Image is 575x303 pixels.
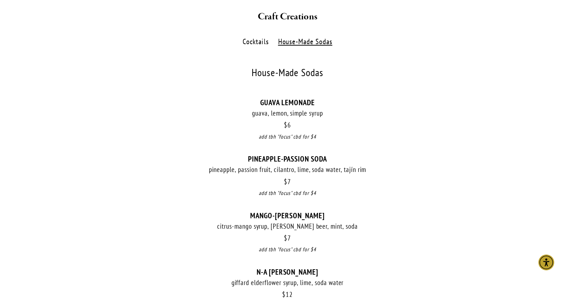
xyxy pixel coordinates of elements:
[274,37,336,47] label: House-Made Sodas
[65,278,510,287] div: giffard elderflower syrup, lime, soda water
[284,121,287,129] span: $
[65,154,510,163] div: PINEAPPLE-PASSION SODA
[65,211,510,220] div: MANGO-[PERSON_NAME]
[65,178,510,186] div: 7
[65,121,510,129] div: 6
[65,133,510,141] div: add tbh "focus" cbd for $4
[65,234,510,242] div: 7
[65,222,510,231] div: citrus-mango syrup, [PERSON_NAME] beer, mint, soda
[538,255,554,270] div: Accessibility Menu
[239,37,272,47] label: Cocktails
[65,290,510,299] div: 12
[282,290,286,299] span: $
[65,109,510,118] div: guava, lemon, simple syrup
[65,189,510,197] div: add tbh "focus" cbd for $4
[65,246,510,254] div: add tbh "focus" cbd for $4
[65,165,510,174] div: pineapple, passion fruit, cilantro, lime, soda water, tajín rim
[284,177,287,186] span: $
[78,9,497,24] h2: Craft Creations
[65,267,510,276] div: N-A [PERSON_NAME]
[65,98,510,107] div: GUAVA LEMONADE
[65,67,510,78] div: House-Made Sodas
[284,234,287,242] span: $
